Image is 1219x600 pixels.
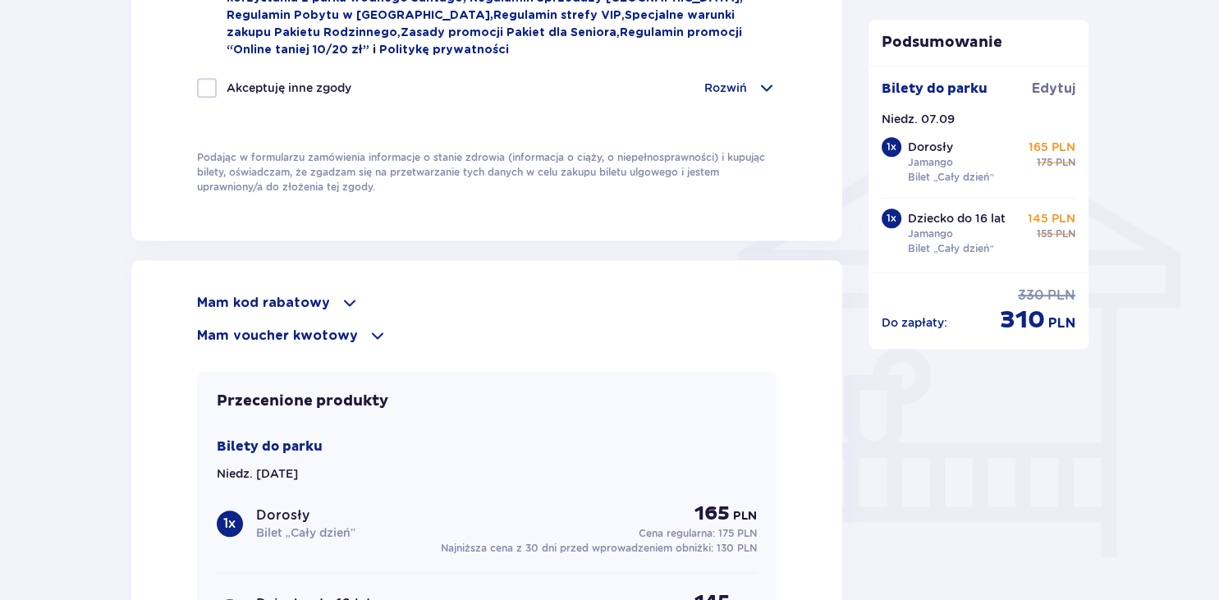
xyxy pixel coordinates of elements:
p: Akceptuję inne zgody [227,80,351,96]
p: PLN [733,508,757,524]
p: 155 [1037,227,1052,241]
p: Cena regularna: [639,526,757,541]
p: Podając w formularzu zamówienia informacje o stanie zdrowia (informacja o ciąży, o niepełnosprawn... [197,150,777,195]
p: Dziecko do 16 lat [908,210,1006,227]
p: Podsumowanie [868,33,1088,53]
span: 130 PLN [717,542,757,554]
p: Jamango [908,155,953,170]
p: Do zapłaty : [882,314,947,331]
div: 1 x [882,137,901,157]
a: Regulamin Pobytu w [GEOGRAPHIC_DATA], [227,10,493,21]
p: Bilety do parku [217,437,323,456]
p: Przecenione produkty [217,392,388,411]
p: Bilet „Cały dzień” [908,241,994,256]
div: 1 x [217,511,243,537]
p: Niedz. [DATE] [217,465,298,482]
p: 310 [1000,305,1045,336]
p: PLN [1047,286,1075,305]
p: Mam kod rabatowy [197,294,330,312]
p: 165 [694,502,730,526]
p: Mam voucher kwotowy [197,327,358,345]
a: Politykę prywatności [379,44,509,56]
p: Rozwiń [704,80,747,96]
span: i [373,44,379,56]
a: Regulamin strefy VIP [493,10,621,21]
p: 145 PLN [1028,210,1075,227]
p: Jamango [908,227,953,241]
p: Bilet „Cały dzień” [908,170,994,185]
p: Dorosły [908,139,953,155]
span: 175 PLN [718,527,757,539]
p: Bilet „Cały dzień” [256,524,355,541]
a: Zasady promocji Pakiet dla Seniora [401,27,616,39]
a: Edytuj [1032,80,1075,98]
p: 330 [1018,286,1044,305]
p: 165 PLN [1029,139,1075,155]
p: Najniższa cena z 30 dni przed wprowadzeniem obniżki: [441,541,757,556]
p: Niedz. 07.09 [882,111,955,127]
p: PLN [1048,314,1075,332]
p: Bilety do parku [882,80,988,98]
p: PLN [1056,227,1075,241]
p: Dorosły [256,506,309,524]
div: 1 x [882,208,901,228]
p: 175 [1037,155,1052,170]
p: PLN [1056,155,1075,170]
